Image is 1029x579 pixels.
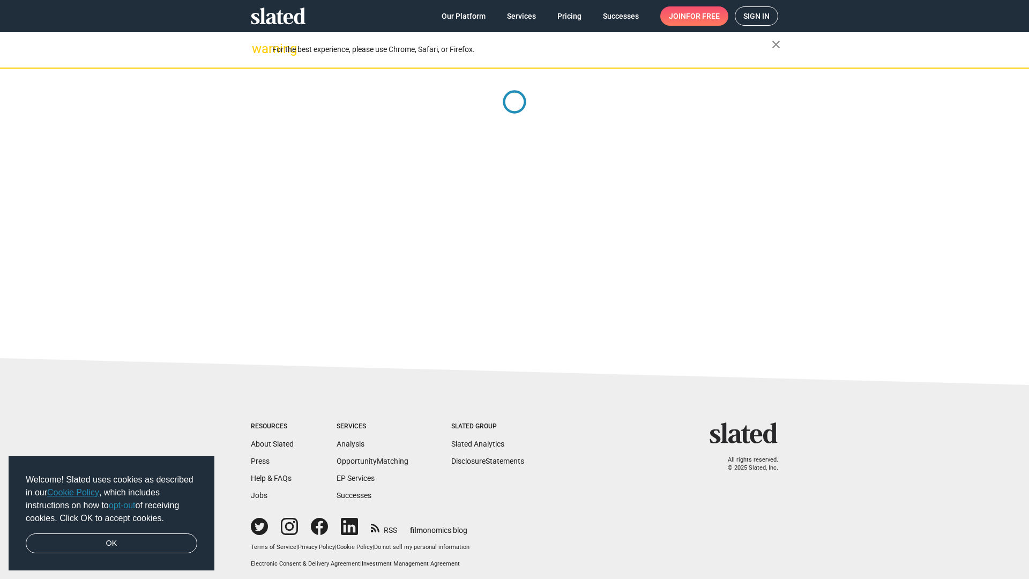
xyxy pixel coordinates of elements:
[337,491,371,500] a: Successes
[337,474,375,482] a: EP Services
[251,491,267,500] a: Jobs
[410,526,423,535] span: film
[371,519,397,536] a: RSS
[335,544,337,551] span: |
[686,6,720,26] span: for free
[9,456,214,571] div: cookieconsent
[252,42,265,55] mat-icon: warning
[109,501,136,510] a: opt-out
[451,440,504,448] a: Slated Analytics
[507,6,536,26] span: Services
[374,544,469,552] button: Do not sell my personal information
[337,457,408,465] a: OpportunityMatching
[296,544,298,551] span: |
[26,533,197,554] a: dismiss cookie message
[362,560,460,567] a: Investment Management Agreement
[451,457,524,465] a: DisclosureStatements
[251,422,294,431] div: Resources
[669,6,720,26] span: Join
[603,6,639,26] span: Successes
[498,6,545,26] a: Services
[451,422,524,431] div: Slated Group
[594,6,647,26] a: Successes
[272,42,772,57] div: For the best experience, please use Chrome, Safari, or Firefox.
[337,422,408,431] div: Services
[360,560,362,567] span: |
[47,488,99,497] a: Cookie Policy
[26,473,197,525] span: Welcome! Slated uses cookies as described in our , which includes instructions on how to of recei...
[298,544,335,551] a: Privacy Policy
[337,544,372,551] a: Cookie Policy
[410,517,467,536] a: filmonomics blog
[251,560,360,567] a: Electronic Consent & Delivery Agreement
[251,440,294,448] a: About Slated
[770,38,782,51] mat-icon: close
[251,544,296,551] a: Terms of Service
[433,6,494,26] a: Our Platform
[735,6,778,26] a: Sign in
[549,6,590,26] a: Pricing
[337,440,364,448] a: Analysis
[660,6,728,26] a: Joinfor free
[717,456,778,472] p: All rights reserved. © 2025 Slated, Inc.
[251,457,270,465] a: Press
[743,7,770,25] span: Sign in
[442,6,486,26] span: Our Platform
[251,474,292,482] a: Help & FAQs
[372,544,374,551] span: |
[557,6,581,26] span: Pricing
